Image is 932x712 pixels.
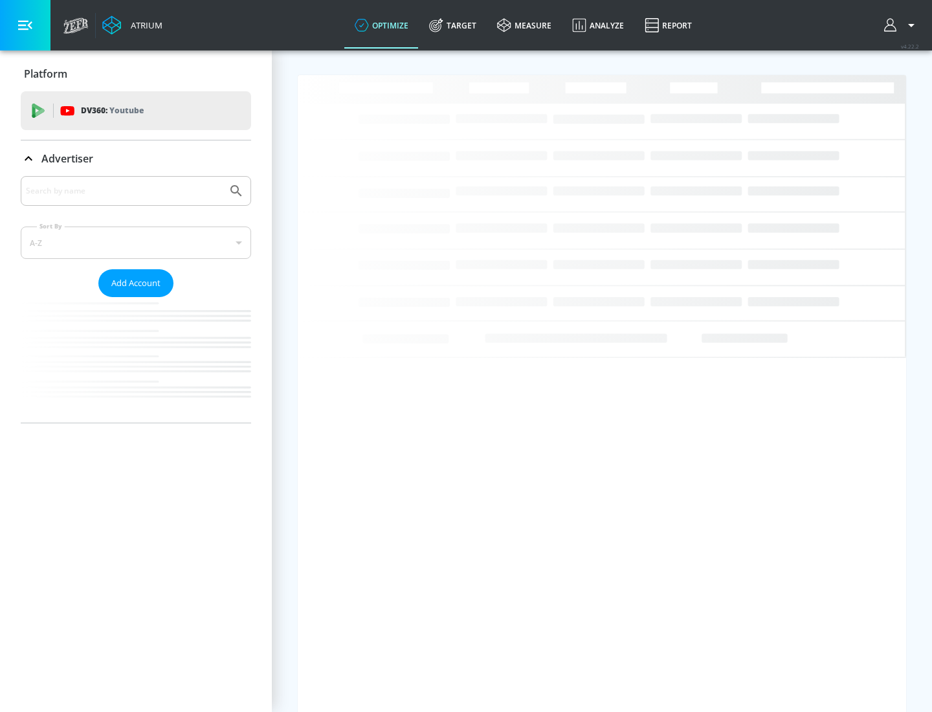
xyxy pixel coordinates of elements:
button: Add Account [98,269,173,297]
div: A-Z [21,227,251,259]
span: Add Account [111,276,161,291]
p: DV360: [81,104,144,118]
span: v 4.22.2 [901,43,919,50]
div: Platform [21,56,251,92]
p: Advertiser [41,151,93,166]
a: Target [419,2,487,49]
a: measure [487,2,562,49]
div: DV360: Youtube [21,91,251,130]
a: Analyze [562,2,634,49]
p: Platform [24,67,67,81]
div: Atrium [126,19,162,31]
a: optimize [344,2,419,49]
div: Advertiser [21,140,251,177]
label: Sort By [37,222,65,230]
p: Youtube [109,104,144,117]
div: Advertiser [21,176,251,423]
input: Search by name [26,183,222,199]
a: Report [634,2,702,49]
a: Atrium [102,16,162,35]
nav: list of Advertiser [21,297,251,423]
